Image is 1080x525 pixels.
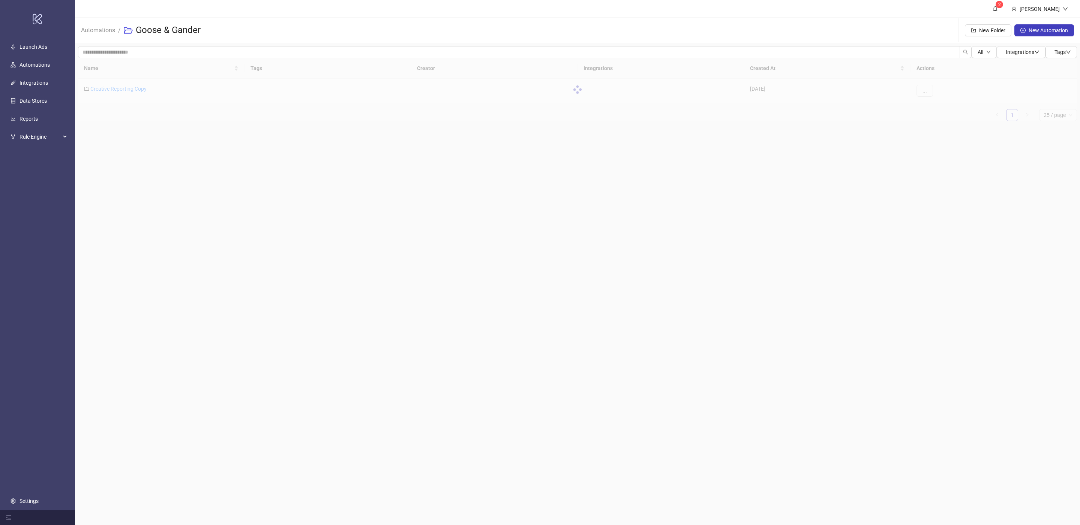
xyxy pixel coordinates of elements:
sup: 2 [996,1,1003,8]
span: New Folder [979,27,1005,33]
button: Integrationsdown [997,46,1045,58]
span: down [1063,6,1068,12]
span: search [963,49,968,55]
span: down [986,50,991,54]
a: Settings [19,498,39,504]
button: New Folder [965,24,1011,36]
span: bell [993,6,998,11]
span: user [1011,6,1017,12]
button: Tagsdown [1045,46,1077,58]
span: down [1066,49,1071,55]
span: menu-fold [6,515,11,520]
a: Launch Ads [19,44,47,50]
span: Rule Engine [19,129,61,144]
span: 2 [998,2,1001,7]
span: fork [10,134,16,139]
span: folder-add [971,28,976,33]
span: Tags [1054,49,1071,55]
a: Data Stores [19,98,47,104]
span: plus-circle [1020,28,1026,33]
div: [PERSON_NAME] [1017,5,1063,13]
span: All [978,49,983,55]
a: Automations [79,25,117,34]
a: Integrations [19,80,48,86]
span: down [1034,49,1039,55]
h3: Goose & Gander [136,24,201,36]
li: / [118,18,121,42]
button: New Automation [1014,24,1074,36]
span: New Automation [1029,27,1068,33]
span: folder-open [124,26,133,35]
a: Reports [19,116,38,122]
button: Alldown [972,46,997,58]
span: Integrations [1006,49,1039,55]
a: Automations [19,62,50,68]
